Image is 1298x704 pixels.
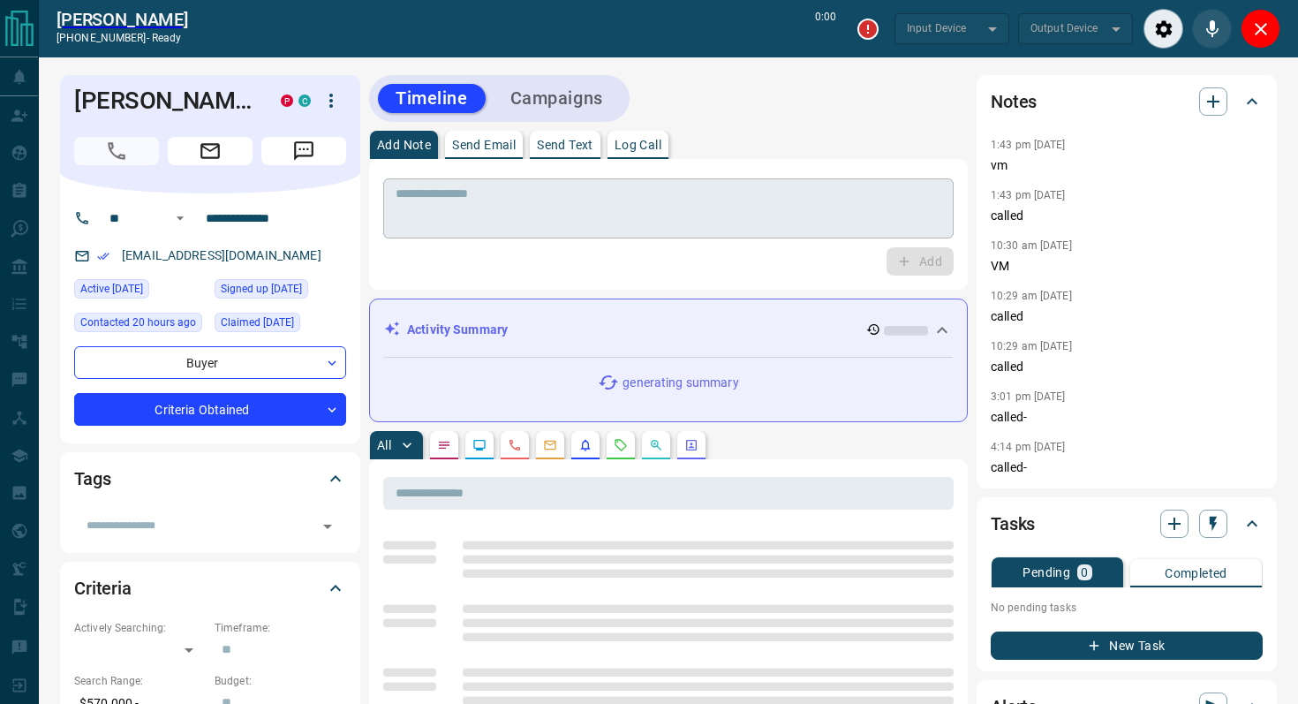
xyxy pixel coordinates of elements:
[215,313,346,337] div: Sat Apr 30 2022
[991,510,1035,538] h2: Tasks
[1165,567,1227,579] p: Completed
[74,313,206,337] div: Tue Oct 14 2025
[991,390,1066,403] p: 3:01 pm [DATE]
[281,95,293,107] div: property.ca
[80,314,196,331] span: Contacted 20 hours ago
[215,620,346,636] p: Timeframe:
[1192,9,1232,49] div: Mute
[57,30,188,46] p: [PHONE_NUMBER] -
[684,438,698,452] svg: Agent Actions
[74,346,346,379] div: Buyer
[452,139,516,151] p: Send Email
[74,87,254,115] h1: [PERSON_NAME]
[437,438,451,452] svg: Notes
[991,340,1072,352] p: 10:29 am [DATE]
[221,314,294,331] span: Claimed [DATE]
[991,87,1037,116] h2: Notes
[152,32,182,44] span: ready
[991,307,1263,326] p: called
[991,408,1263,427] p: called-
[991,257,1263,276] p: VM
[74,465,110,493] h2: Tags
[991,156,1263,175] p: vm
[407,321,508,339] p: Activity Summary
[170,208,191,229] button: Open
[1143,9,1183,49] div: Audio Settings
[508,438,522,452] svg: Calls
[74,458,346,500] div: Tags
[74,574,132,602] h2: Criteria
[97,250,109,262] svg: Email Verified
[991,139,1066,151] p: 1:43 pm [DATE]
[315,514,340,539] button: Open
[537,139,593,151] p: Send Text
[614,438,628,452] svg: Requests
[991,189,1066,201] p: 1:43 pm [DATE]
[377,439,391,451] p: All
[122,248,321,262] a: [EMAIL_ADDRESS][DOMAIN_NAME]
[57,9,188,30] a: [PERSON_NAME]
[578,438,592,452] svg: Listing Alerts
[991,290,1072,302] p: 10:29 am [DATE]
[991,632,1263,660] button: New Task
[74,620,206,636] p: Actively Searching:
[615,139,661,151] p: Log Call
[384,314,953,346] div: Activity Summary
[991,80,1263,123] div: Notes
[1023,566,1070,579] p: Pending
[991,441,1066,453] p: 4:14 pm [DATE]
[298,95,311,107] div: condos.ca
[168,137,253,165] span: Email
[472,438,487,452] svg: Lead Browsing Activity
[991,239,1072,252] p: 10:30 am [DATE]
[215,673,346,689] p: Budget:
[74,279,206,304] div: Sun Oct 12 2025
[74,393,346,426] div: Criteria Obtained
[74,673,206,689] p: Search Range:
[1241,9,1280,49] div: Close
[991,458,1263,477] p: called-
[543,438,557,452] svg: Emails
[377,139,431,151] p: Add Note
[991,358,1263,376] p: called
[261,137,346,165] span: Message
[80,280,143,298] span: Active [DATE]
[493,84,621,113] button: Campaigns
[74,567,346,609] div: Criteria
[378,84,486,113] button: Timeline
[991,503,1263,545] div: Tasks
[991,207,1263,225] p: called
[74,137,159,165] span: Call
[623,374,738,392] p: generating summary
[991,594,1263,621] p: No pending tasks
[649,438,663,452] svg: Opportunities
[1081,566,1088,579] p: 0
[221,280,302,298] span: Signed up [DATE]
[215,279,346,304] div: Sat Apr 30 2022
[815,9,836,49] p: 0:00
